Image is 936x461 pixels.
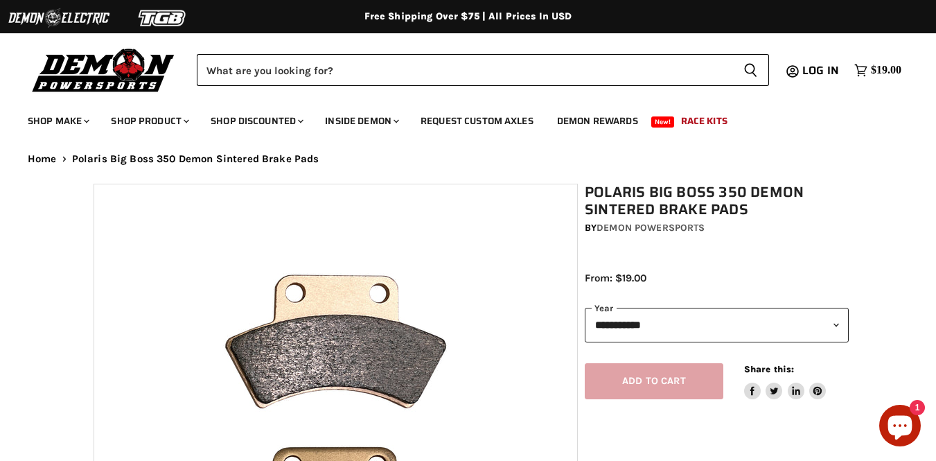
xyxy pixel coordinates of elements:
[671,107,738,135] a: Race Kits
[100,107,197,135] a: Shop Product
[315,107,407,135] a: Inside Demon
[732,54,769,86] button: Search
[651,116,675,128] span: New!
[72,153,319,165] span: Polaris Big Boss 350 Demon Sintered Brake Pads
[200,107,312,135] a: Shop Discounted
[17,107,98,135] a: Shop Make
[744,363,827,400] aside: Share this:
[7,5,111,31] img: Demon Electric Logo 2
[585,308,849,342] select: year
[585,184,849,218] h1: Polaris Big Boss 350 Demon Sintered Brake Pads
[871,64,901,77] span: $19.00
[197,54,732,86] input: Search
[585,220,849,236] div: by
[847,60,908,80] a: $19.00
[585,272,646,284] span: From: $19.00
[802,62,839,79] span: Log in
[796,64,847,77] a: Log in
[197,54,769,86] form: Product
[410,107,544,135] a: Request Custom Axles
[597,222,705,234] a: Demon Powersports
[28,153,57,165] a: Home
[547,107,648,135] a: Demon Rewards
[875,405,925,450] inbox-online-store-chat: Shopify online store chat
[28,45,179,94] img: Demon Powersports
[17,101,898,135] ul: Main menu
[744,364,794,374] span: Share this:
[111,5,215,31] img: TGB Logo 2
